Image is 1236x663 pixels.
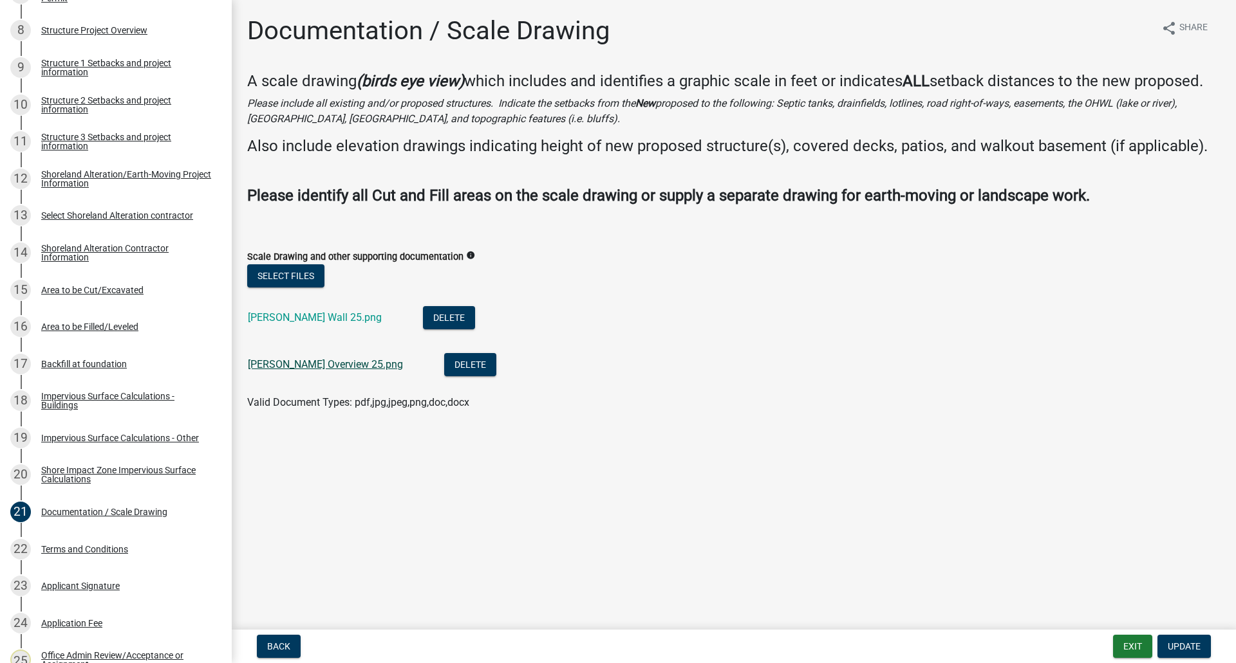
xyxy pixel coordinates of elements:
div: 23 [10,576,31,596]
wm-modal-confirm: Delete Document [444,359,496,372]
div: Impervious Surface Calculations - Buildings [41,392,211,410]
wm-modal-confirm: Delete Document [423,313,475,325]
div: Application Fee [41,619,102,628]
div: Documentation / Scale Drawing [41,507,167,516]
strong: (birds eye view) [357,72,464,90]
div: Structure 3 Setbacks and project information [41,132,211,150]
button: Delete [423,306,475,329]
div: 22 [10,539,31,559]
button: shareShare [1151,15,1218,41]
h1: Documentation / Scale Drawing [247,15,610,46]
div: Terms and Conditions [41,545,128,554]
div: 11 [10,131,31,152]
div: Structure 1 Setbacks and project information [41,59,211,77]
a: [PERSON_NAME] Overview 25.png [248,358,403,370]
button: Delete [444,353,496,376]
div: Shoreland Alteration Contractor Information [41,244,211,262]
button: Exit [1113,635,1152,658]
span: Share [1179,21,1208,36]
div: 8 [10,20,31,41]
div: 21 [10,502,31,522]
div: 12 [10,168,31,189]
strong: ALL [903,72,930,90]
label: Scale Drawing and other supporting documentation [247,253,464,262]
div: Area to be Filled/Leveled [41,322,138,331]
div: 20 [10,464,31,485]
i: Please include all existing and/or proposed structures. Indicate the setbacks from the proposed t... [247,97,1177,125]
div: Applicant Signature [41,581,120,590]
h4: Also include elevation drawings indicating height of new proposed structure(s), covered decks, pa... [247,137,1221,156]
button: Back [257,635,301,658]
div: Structure Project Overview [41,26,147,35]
div: 16 [10,316,31,337]
div: 17 [10,354,31,374]
i: info [466,251,475,260]
div: Area to be Cut/Excavated [41,286,144,295]
div: Impervious Surface Calculations - Other [41,433,199,442]
span: Update [1168,641,1201,651]
div: 19 [10,428,31,448]
h4: A scale drawing which includes and identifies a graphic scale in feet or indicates setback distan... [247,72,1221,91]
div: Structure 2 Setbacks and project information [41,96,211,114]
div: 13 [10,205,31,226]
button: Select files [247,264,324,287]
div: Shore Impact Zone Impervious Surface Calculations [41,466,211,484]
div: Shoreland Alteration/Earth-Moving Project Information [41,170,211,188]
strong: Please identify all Cut and Fill areas on the scale drawing or supply a separate drawing for eart... [247,186,1090,204]
div: Backfill at foundation [41,359,127,368]
div: 9 [10,57,31,78]
a: [PERSON_NAME] Wall 25.png [248,311,382,323]
div: 15 [10,280,31,300]
div: 10 [10,95,31,115]
div: Select Shoreland Alteration contractor [41,211,193,220]
strong: New [635,97,655,109]
div: 24 [10,613,31,633]
div: 18 [10,390,31,411]
span: Valid Document Types: pdf,jpg,jpeg,png,doc,docx [247,396,469,408]
i: share [1161,21,1177,36]
span: Back [267,641,290,651]
div: 14 [10,242,31,263]
button: Update [1157,635,1211,658]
